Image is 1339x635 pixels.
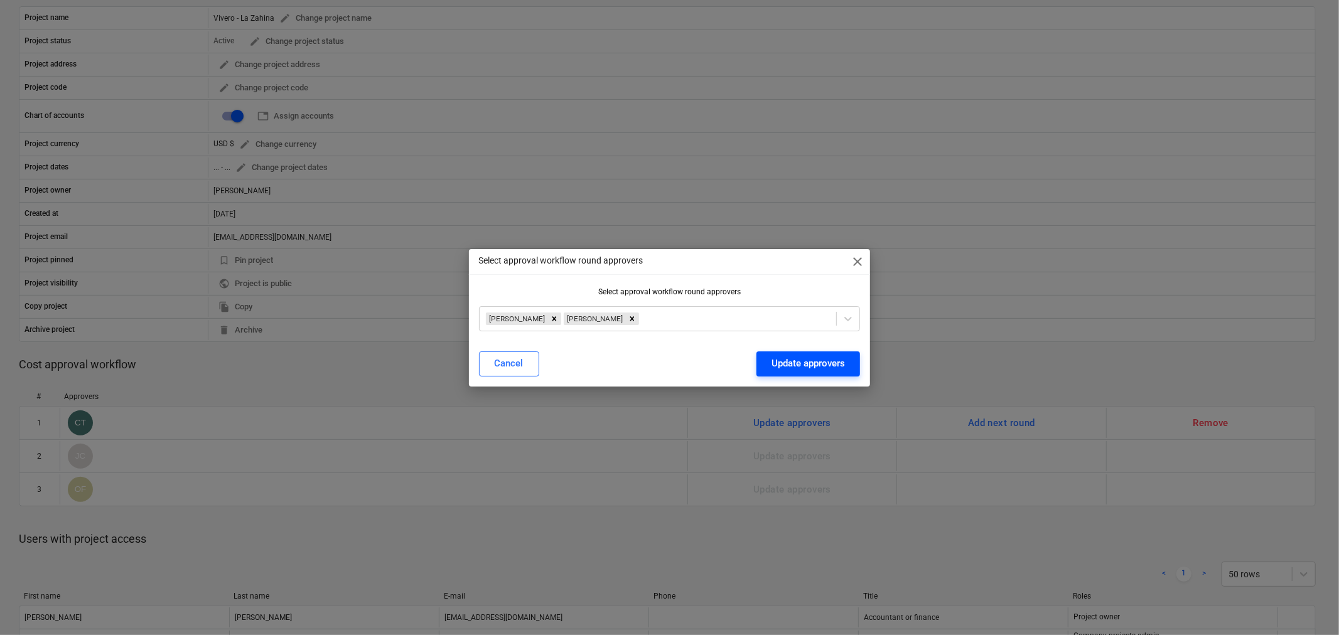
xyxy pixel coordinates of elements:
[756,351,860,376] button: Update approvers
[479,351,539,376] button: Cancel
[564,312,625,325] div: [PERSON_NAME]
[547,312,561,325] div: Remove Christian Titze
[850,254,865,269] span: close
[625,312,639,325] div: Remove Jorge Choy
[479,287,861,296] div: Select approval workflow round approvers
[772,355,845,371] div: Update approvers
[1276,575,1339,635] iframe: Chat Widget
[479,254,643,267] p: Select approval workflow round approvers
[486,312,547,325] div: [PERSON_NAME]
[495,355,524,371] div: Cancel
